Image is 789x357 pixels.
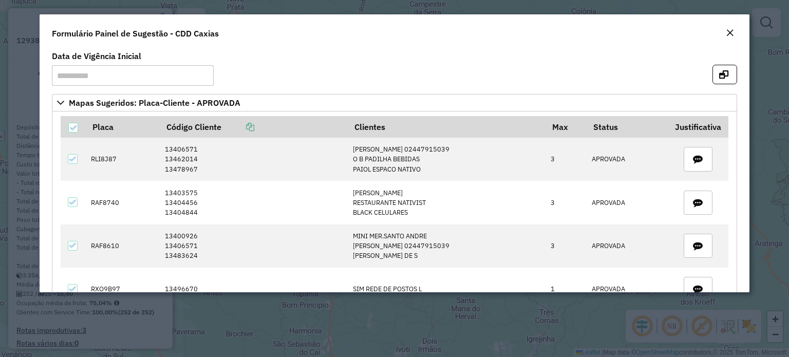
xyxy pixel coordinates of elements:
td: APROVADA [587,138,668,181]
td: 13496670 [159,268,347,311]
td: APROVADA [587,224,668,268]
button: Close [723,27,737,40]
td: 13400926 13406571 13483624 [159,224,347,268]
th: Max [546,116,587,138]
td: 3 [546,138,587,181]
a: Copiar [221,122,254,132]
td: RAF8740 [85,181,159,224]
a: Mapas Sugeridos: Placa-Cliente - APROVADA [52,94,737,111]
hb-button: Abrir em nova aba [712,68,737,79]
td: 13406571 13462014 13478967 [159,138,347,181]
td: SIM REDE DE POSTOS L [347,268,546,311]
td: [PERSON_NAME] 02447915039 O B PADILHA BEBIDAS PAIOL ESPACO NATIVO [347,138,546,181]
td: APROVADA [587,268,668,311]
span: Mapas Sugeridos: Placa-Cliente - APROVADA [69,99,240,107]
td: 3 [546,224,587,268]
th: Clientes [347,116,546,138]
td: MINI MER.SANTO ANDRE [PERSON_NAME] 02447915039 [PERSON_NAME] DE S [347,224,546,268]
td: 3 [546,181,587,224]
td: RLI8J87 [85,138,159,181]
h4: Formulário Painel de Sugestão - CDD Caxias [52,27,219,40]
label: Data de Vigência Inicial [52,50,141,62]
td: 13403575 13404456 13404844 [159,181,347,224]
td: [PERSON_NAME] RESTAURANTE NATIVIST BLACK CELULARES [347,181,546,224]
th: Código Cliente [159,116,347,138]
th: Status [587,116,668,138]
th: Placa [85,116,159,138]
td: RXO9B97 [85,268,159,311]
td: 1 [546,268,587,311]
td: APROVADA [587,181,668,224]
em: Fechar [726,29,734,37]
th: Justificativa [668,116,728,138]
td: RAF8610 [85,224,159,268]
